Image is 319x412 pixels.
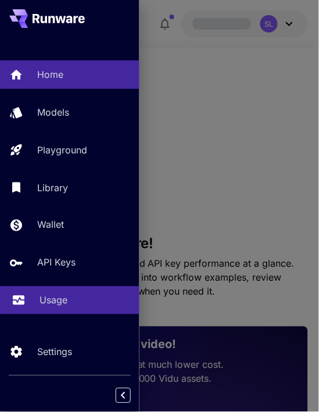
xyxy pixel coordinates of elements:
[37,181,68,195] p: Library
[37,345,72,359] p: Settings
[37,67,63,81] p: Home
[37,143,87,157] p: Playground
[37,218,64,232] p: Wallet
[124,385,139,406] div: Collapse sidebar
[37,256,76,270] p: API Keys
[116,388,131,403] button: Collapse sidebar
[40,293,67,307] p: Usage
[37,105,69,119] p: Models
